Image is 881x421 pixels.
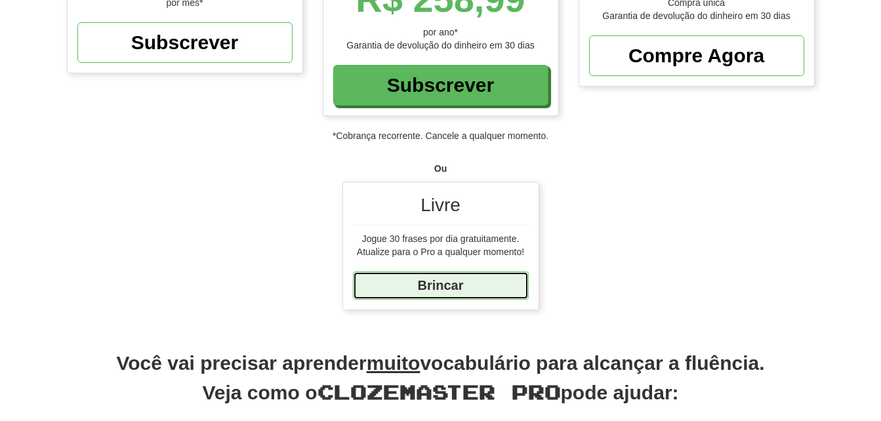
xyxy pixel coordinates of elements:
[589,9,804,22] div: Garantia de devolução do dinheiro em 30 dias
[353,192,529,226] div: Livre
[67,350,815,420] h2: Você vai precisar aprender vocabulário para alcançar a fluência. Veja como o pode ajudar:
[367,352,420,374] u: muito
[333,26,548,39] div: por ano*
[77,22,293,63] a: Subscrever
[353,245,529,258] div: Atualize para o Pro a qualquer momento!
[434,163,447,174] strong: Ou
[333,65,548,106] a: Subscrever
[318,380,561,403] span: Clozemaster Pro
[353,232,529,245] div: Jogue 30 frases por dia gratuitamente.
[333,39,548,52] div: Garantia de devolução do dinheiro em 30 dias
[353,271,529,300] a: Brincar
[589,35,804,76] a: Compre Agora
